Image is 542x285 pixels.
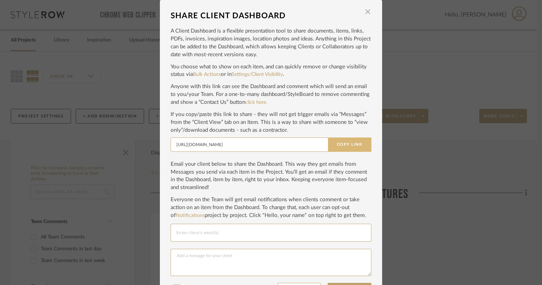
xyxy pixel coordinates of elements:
p: A Client Dashboard is a flexible presentation tool to share documents, items, links, PDFs, invoic... [171,27,371,59]
p: You choose what to show on each item, and can quickly remove or change visibility status via or in . [171,63,371,79]
mat-chip-grid: Email selection [176,228,366,237]
p: Everyone on the Team will get email notifications when clients comment or take action on an item ... [171,196,371,219]
a: Settings/Client Visibility [232,72,283,77]
a: Notifications [176,213,205,218]
div: SHARE CLIENT DASHBOARD [171,8,361,24]
dialog-header: SHARE CLIENT DASHBOARD [171,8,371,24]
p: Anyone with this link can see the Dashboard and comment which will send an email to you/your Team... [171,83,371,106]
p: Email your client below to share the Dashboard. This way they get emails from Messages you send v... [171,160,371,192]
button: Copy Link [328,137,371,152]
a: click here. [245,100,267,105]
input: Enter client's email(s) [176,228,366,237]
a: Bulk Actions [193,72,221,77]
button: Close [361,8,375,16]
p: If you copy/paste this link to share - they will not get trigger emails via “Messages” from the “... [171,111,371,134]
